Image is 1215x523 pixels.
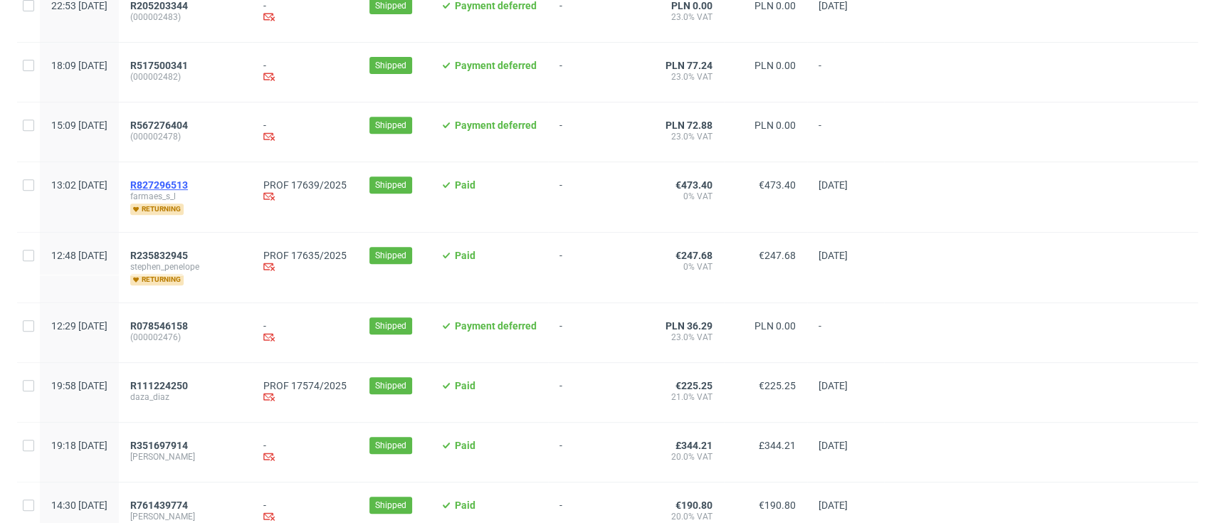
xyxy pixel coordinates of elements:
[819,179,848,191] span: [DATE]
[130,511,241,522] span: [PERSON_NAME]
[455,250,475,261] span: Paid
[130,131,241,142] span: (000002478)
[652,511,712,522] span: 20.0% VAT
[130,179,191,191] a: R827296513
[666,60,712,71] span: PLN 77.24
[263,440,347,465] div: -
[51,440,107,451] span: 19:18 [DATE]
[652,391,712,403] span: 21.0% VAT
[675,179,712,191] span: €473.40
[819,250,848,261] span: [DATE]
[652,11,712,23] span: 23.0% VAT
[263,320,347,345] div: -
[375,439,406,452] span: Shipped
[130,500,188,511] span: R761439774
[559,120,629,144] span: -
[759,179,796,191] span: €473.40
[559,250,629,285] span: -
[130,320,191,332] a: R078546158
[51,500,107,511] span: 14:30 [DATE]
[754,120,796,131] span: PLN 0.00
[130,274,184,285] span: returning
[559,320,629,345] span: -
[263,179,347,191] a: PROF 17639/2025
[559,60,629,85] span: -
[375,379,406,392] span: Shipped
[130,320,188,332] span: R078546158
[675,500,712,511] span: €190.80
[455,500,475,511] span: Paid
[130,380,188,391] span: R111224250
[652,71,712,83] span: 23.0% VAT
[819,320,873,345] span: -
[130,60,191,71] a: R517500341
[51,380,107,391] span: 19:58 [DATE]
[652,191,712,202] span: 0% VAT
[51,320,107,332] span: 12:29 [DATE]
[455,320,537,332] span: Payment deferred
[130,60,188,71] span: R517500341
[375,119,406,132] span: Shipped
[455,440,475,451] span: Paid
[759,500,796,511] span: €190.80
[559,380,629,405] span: -
[130,11,241,23] span: (000002483)
[375,179,406,191] span: Shipped
[819,120,873,144] span: -
[819,440,848,451] span: [DATE]
[559,440,629,465] span: -
[819,500,848,511] span: [DATE]
[559,179,629,215] span: -
[130,332,241,343] span: (000002476)
[819,380,848,391] span: [DATE]
[130,451,241,463] span: [PERSON_NAME]
[130,179,188,191] span: R827296513
[130,261,241,273] span: stephen_penelope
[51,60,107,71] span: 18:09 [DATE]
[759,440,796,451] span: £344.21
[130,71,241,83] span: (000002482)
[754,60,796,71] span: PLN 0.00
[455,380,475,391] span: Paid
[666,320,712,332] span: PLN 36.29
[51,250,107,261] span: 12:48 [DATE]
[130,120,191,131] a: R567276404
[759,250,796,261] span: €247.68
[51,120,107,131] span: 15:09 [DATE]
[652,451,712,463] span: 20.0% VAT
[263,60,347,85] div: -
[455,60,537,71] span: Payment deferred
[130,391,241,403] span: daza_diaz
[130,500,191,511] a: R761439774
[130,250,191,261] a: R235832945
[754,320,796,332] span: PLN 0.00
[130,440,188,451] span: R351697914
[652,332,712,343] span: 23.0% VAT
[652,261,712,273] span: 0% VAT
[263,380,347,391] a: PROF 17574/2025
[666,120,712,131] span: PLN 72.88
[759,380,796,391] span: €225.25
[51,179,107,191] span: 13:02 [DATE]
[130,250,188,261] span: R235832945
[675,440,712,451] span: £344.21
[375,499,406,512] span: Shipped
[263,120,347,144] div: -
[130,204,184,215] span: returning
[675,380,712,391] span: €225.25
[130,120,188,131] span: R567276404
[130,440,191,451] a: R351697914
[455,179,475,191] span: Paid
[675,250,712,261] span: €247.68
[375,249,406,262] span: Shipped
[130,380,191,391] a: R111224250
[819,60,873,85] span: -
[455,120,537,131] span: Payment deferred
[130,191,241,202] span: farmaes_s_l
[652,131,712,142] span: 23.0% VAT
[375,59,406,72] span: Shipped
[375,319,406,332] span: Shipped
[263,250,347,261] a: PROF 17635/2025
